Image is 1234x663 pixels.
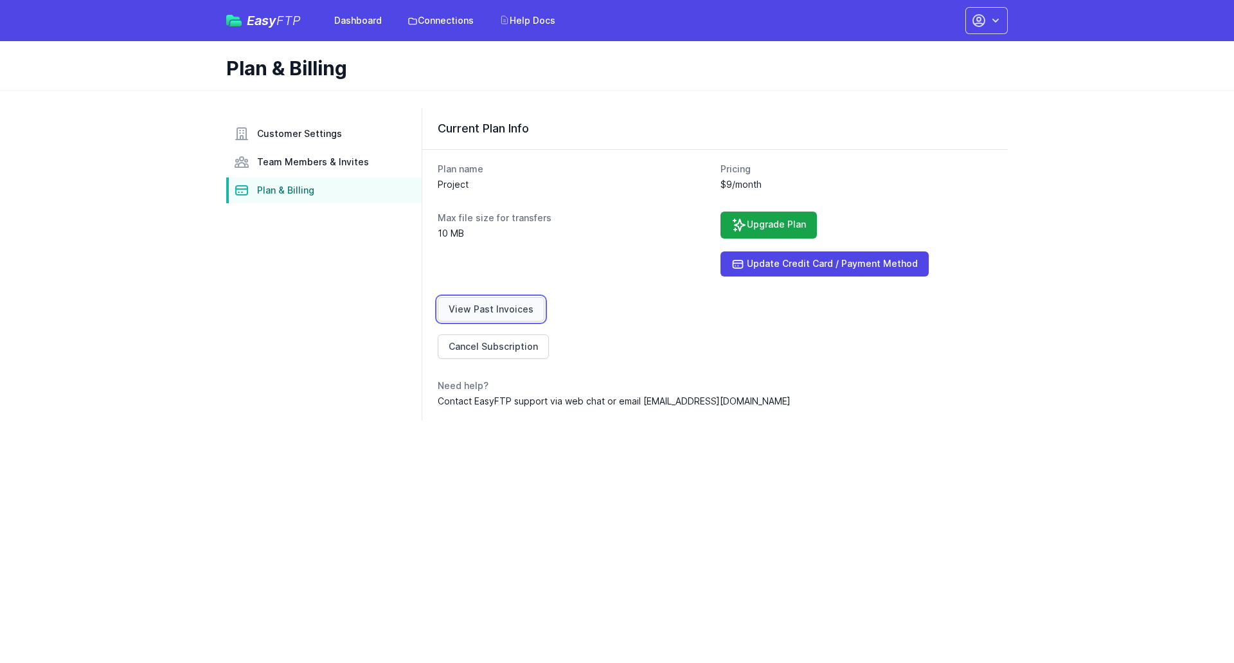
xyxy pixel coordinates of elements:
[276,13,301,28] span: FTP
[438,212,710,224] dt: Max file size for transfers
[257,127,342,140] span: Customer Settings
[326,9,389,32] a: Dashboard
[492,9,563,32] a: Help Docs
[226,177,422,203] a: Plan & Billing
[226,14,301,27] a: EasyFTP
[720,212,817,239] a: Upgrade Plan
[400,9,481,32] a: Connections
[438,163,710,176] dt: Plan name
[720,251,929,277] a: Update Credit Card / Payment Method
[257,184,314,197] span: Plan & Billing
[438,297,544,322] a: View Past Invoices
[720,163,993,176] dt: Pricing
[438,178,710,191] dd: Project
[257,156,369,168] span: Team Members & Invites
[438,379,992,392] dt: Need help?
[226,15,242,26] img: easyftp_logo.png
[247,14,301,27] span: Easy
[438,334,549,359] a: Cancel Subscription
[226,57,997,80] h1: Plan & Billing
[438,395,992,408] dd: Contact EasyFTP support via web chat or email [EMAIL_ADDRESS][DOMAIN_NAME]
[438,227,710,240] dd: 10 MB
[226,121,422,147] a: Customer Settings
[438,121,992,136] h3: Current Plan Info
[1170,599,1219,648] iframe: Drift Widget Chat Controller
[720,178,993,191] dd: $9/month
[226,149,422,175] a: Team Members & Invites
